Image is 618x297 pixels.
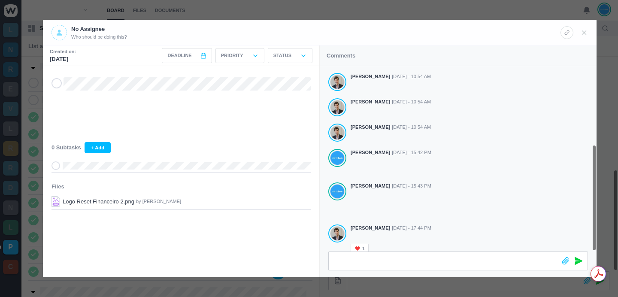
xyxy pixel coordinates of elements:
[50,48,76,55] small: Created on:
[51,182,311,191] h3: Files
[327,52,355,60] p: Comments
[50,55,76,64] p: [DATE]
[51,196,60,207] img: Logo Reset Financeiro 2.png
[71,33,127,41] span: Who should be doing this?
[63,197,134,206] p: Logo Reset Financeiro 2.png
[273,52,291,59] p: Status
[85,142,111,153] button: + Add
[136,198,181,205] p: by [PERSON_NAME]
[71,25,127,33] p: No Assignee
[167,52,191,59] span: Deadline
[221,52,243,59] p: Priority
[51,143,81,152] span: 0 Subtasks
